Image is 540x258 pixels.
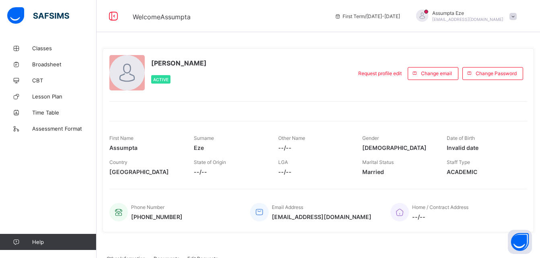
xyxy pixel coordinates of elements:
[362,135,379,141] span: Gender
[7,7,69,24] img: safsims
[362,168,435,175] span: Married
[131,204,164,210] span: Phone Number
[432,17,503,22] span: [EMAIL_ADDRESS][DOMAIN_NAME]
[447,159,470,165] span: Staff Type
[278,135,305,141] span: Other Name
[412,204,468,210] span: Home / Contract Address
[447,168,519,175] span: ACADEMIC
[32,93,97,100] span: Lesson Plan
[109,135,133,141] span: First Name
[131,213,183,220] span: [PHONE_NUMBER]
[32,125,97,132] span: Assessment Format
[476,70,517,76] span: Change Password
[272,204,303,210] span: Email Address
[194,159,226,165] span: State of Origin
[133,13,191,21] span: Welcome Assumpta
[109,168,182,175] span: [GEOGRAPHIC_DATA]
[412,213,468,220] span: --/--
[447,135,475,141] span: Date of Birth
[358,70,402,76] span: Request profile edit
[278,168,351,175] span: --/--
[508,230,532,254] button: Open asap
[335,13,400,19] span: session/term information
[447,144,519,151] span: Invalid date
[32,239,96,245] span: Help
[272,213,372,220] span: [EMAIL_ADDRESS][DOMAIN_NAME]
[362,144,435,151] span: [DEMOGRAPHIC_DATA]
[32,61,97,68] span: Broadsheet
[278,159,288,165] span: LGA
[109,144,182,151] span: Assumpta
[109,159,127,165] span: Country
[421,70,452,76] span: Change email
[432,10,503,16] span: Assumpta Eze
[194,144,266,151] span: Eze
[408,10,521,23] div: AssumptaEze
[32,45,97,51] span: Classes
[151,59,207,67] span: [PERSON_NAME]
[194,135,214,141] span: Surname
[153,77,168,82] span: Active
[362,159,394,165] span: Marital Status
[32,77,97,84] span: CBT
[32,109,97,116] span: Time Table
[194,168,266,175] span: --/--
[278,144,351,151] span: --/--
